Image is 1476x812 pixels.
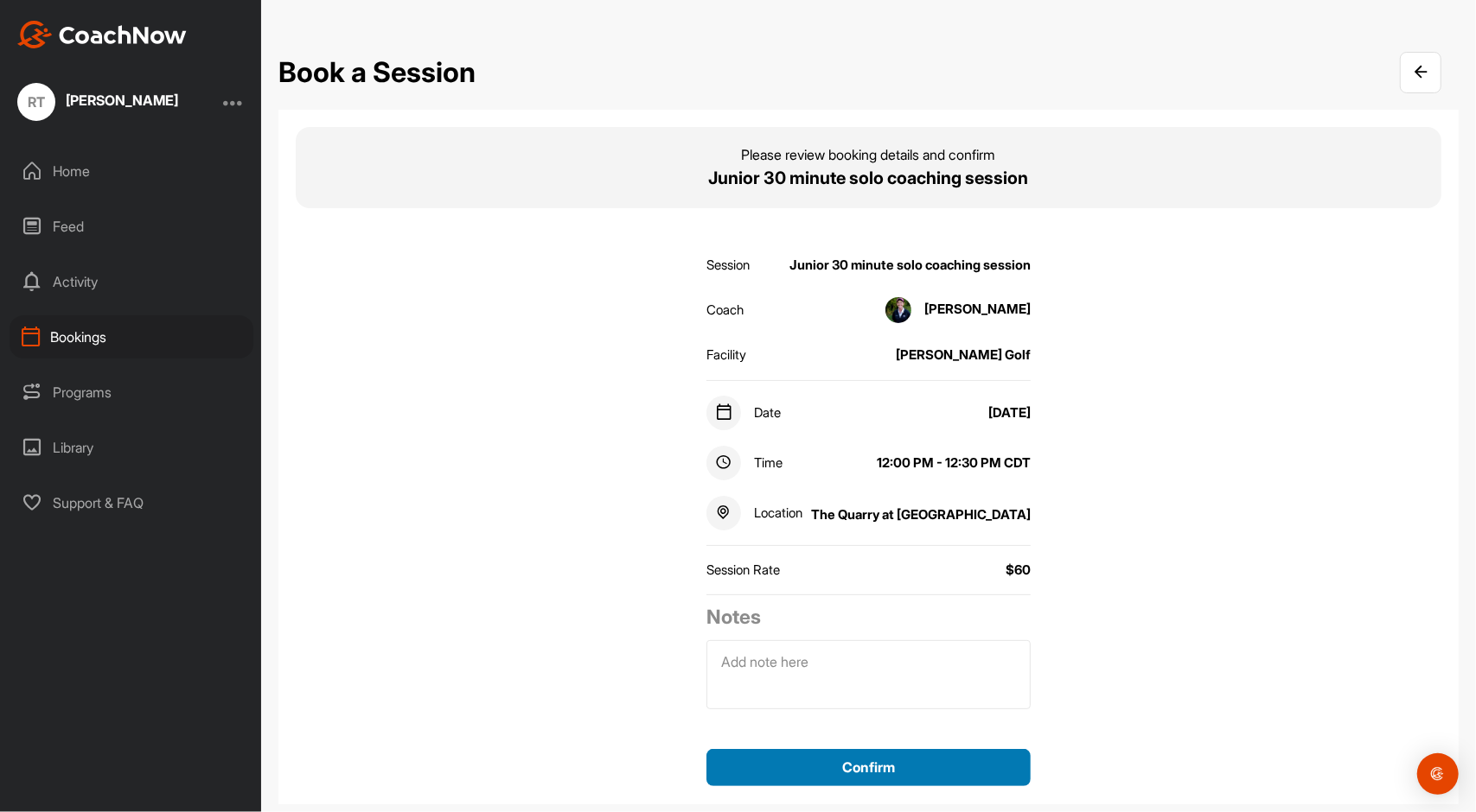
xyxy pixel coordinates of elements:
[706,301,744,320] div: Coach
[10,149,253,193] div: Home
[885,297,911,323] img: square_3a637bf1812625bbe0a2dd899ceb9368.jpg
[706,496,802,530] div: Location
[811,505,1031,525] div: The Quarry at [GEOGRAPHIC_DATA]
[10,260,253,303] div: Activity
[1417,753,1459,795] div: Open Intercom Messenger
[877,454,1031,473] div: 12:00 PM - 12:30 PM CDT
[706,749,1031,786] button: Confirm
[10,371,253,414] div: Programs
[1006,561,1031,580] div: $60
[706,346,746,365] div: Facility
[17,21,187,48] img: CoachNow
[789,256,1031,276] div: Junior 30 minute solo coaching session
[66,93,178,107] div: [PERSON_NAME]
[706,396,781,430] div: Date
[896,346,1031,365] div: [PERSON_NAME] Golf
[10,315,253,358] div: Bookings
[706,561,780,580] div: Session Rate
[278,52,476,93] h2: Book a Session
[706,602,1031,631] h2: Notes
[742,144,996,165] p: Please review booking details and confirm
[10,481,253,524] div: Support & FAQ
[988,403,1031,423] div: [DATE]
[10,205,253,248] div: Feed
[10,426,253,469] div: Library
[706,256,750,276] div: Session
[872,297,1031,323] div: [PERSON_NAME]
[706,446,783,480] div: Time
[17,83,55,121] div: RT
[709,165,1029,191] p: Junior 30 minute solo coaching session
